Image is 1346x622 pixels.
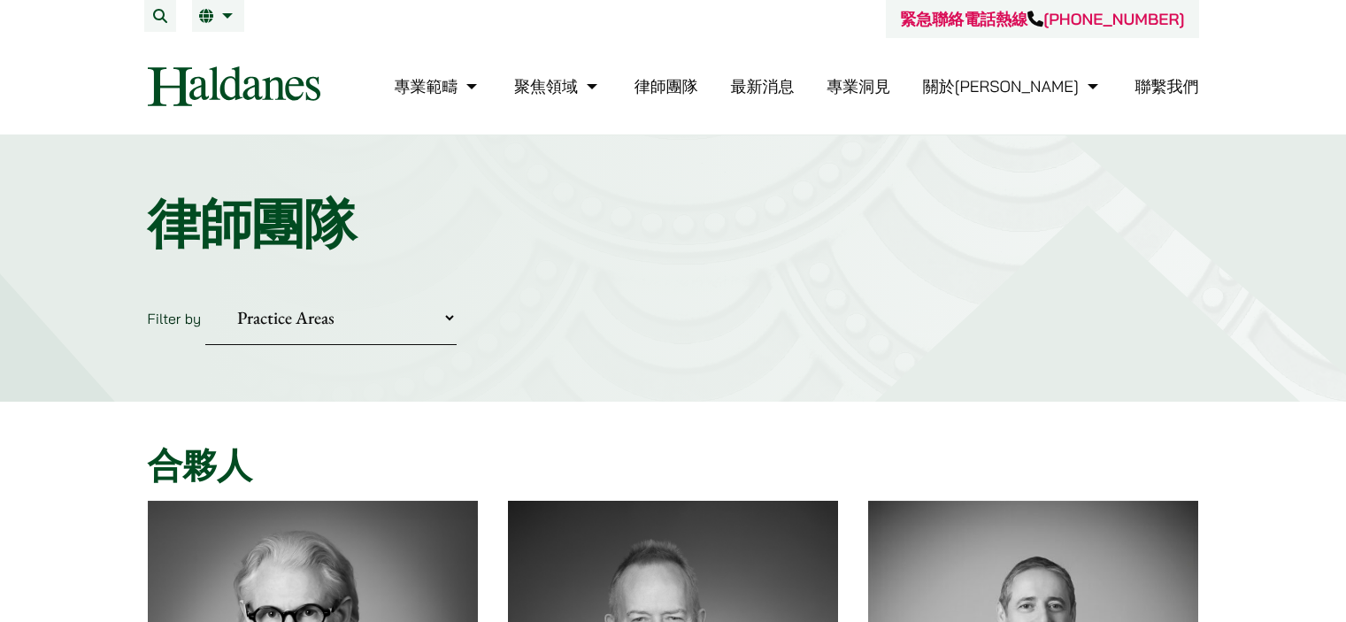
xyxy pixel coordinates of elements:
a: 專業範疇 [394,76,481,96]
a: 律師團隊 [635,76,698,96]
h2: 合夥人 [148,444,1199,487]
a: 專業洞見 [827,76,890,96]
a: 繁 [199,9,237,23]
a: 聚焦領域 [514,76,602,96]
a: 緊急聯絡電話熱線[PHONE_NUMBER] [900,9,1184,29]
h1: 律師團隊 [148,192,1199,256]
a: 最新消息 [730,76,794,96]
label: Filter by [148,310,202,327]
img: Logo of Haldanes [148,66,320,106]
a: 關於何敦 [923,76,1103,96]
a: 聯繫我們 [1135,76,1199,96]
